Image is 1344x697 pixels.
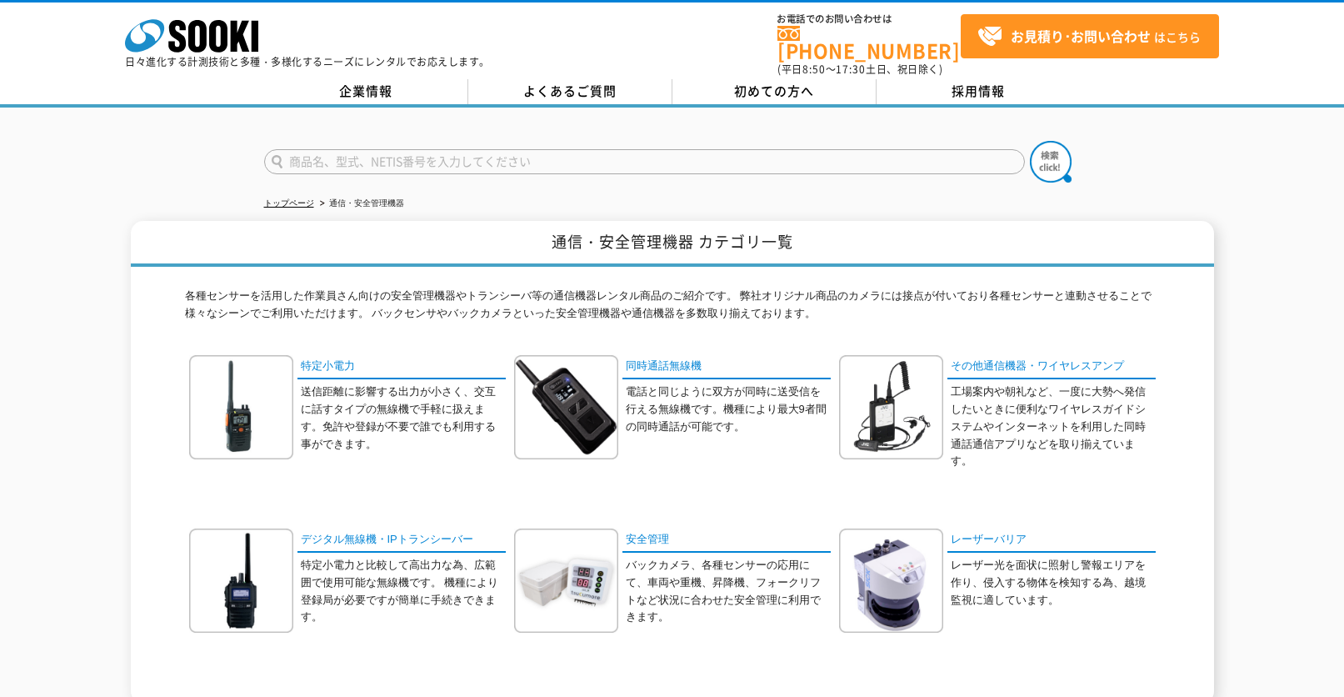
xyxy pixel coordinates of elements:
[131,221,1214,267] h1: 通信・安全管理機器 カテゴリ一覧
[264,79,468,104] a: 企業情報
[514,355,618,459] img: 同時通話無線機
[1011,26,1151,46] strong: お見積り･お問い合わせ
[672,79,877,104] a: 初めての方へ
[468,79,672,104] a: よくあるご質問
[264,198,314,208] a: トップページ
[777,14,961,24] span: お電話でのお問い合わせは
[297,355,506,379] a: 特定小電力
[626,557,831,626] p: バックカメラ、各種センサーの応用にて、車両や重機、昇降機、フォークリフトなど状況に合わせた安全管理に利用できます。
[947,355,1156,379] a: その他通信機器・ワイヤレスアンプ
[777,62,942,77] span: (平日 ～ 土日、祝日除く)
[622,355,831,379] a: 同時通話無線機
[297,529,506,553] a: デジタル無線機・IPトランシーバー
[947,529,1156,553] a: レーザーバリア
[951,384,1156,470] p: 工場案内や朝礼など、一度に大勢へ発信したいときに便利なワイヤレスガイドシステムやインターネットを利用した同時通話通信アプリなどを取り揃えています。
[839,355,943,459] img: その他通信機器・ワイヤレスアンプ
[951,557,1156,609] p: レーザー光を面状に照射し警報エリアを作り、侵入する物体を検知する為、越境監視に適しています。
[961,14,1219,58] a: お見積り･お問い合わせはこちら
[301,384,506,453] p: 送信距離に影響する出力が小さく、交互に話すタイプの無線機で手軽に扱えます。免許や登録が不要で誰でも利用する事ができます。
[189,355,293,459] img: 特定小電力
[839,529,943,633] img: レーザーバリア
[264,149,1025,174] input: 商品名、型式、NETIS番号を入力してください
[802,62,826,77] span: 8:50
[185,288,1160,331] p: 各種センサーを活用した作業員さん向けの安全管理機器やトランシーバ等の通信機器レンタル商品のご紹介です。 弊社オリジナル商品のカメラには接点が付いており各種センサーと連動させることで様々なシーンで...
[977,24,1201,49] span: はこちら
[301,557,506,626] p: 特定小電力と比較して高出力な為、広範囲で使用可能な無線機です。 機種により登録局が必要ですが簡単に手続きできます。
[125,57,490,67] p: 日々進化する計測技術と多種・多様化するニーズにレンタルでお応えします。
[734,82,814,100] span: 初めての方へ
[189,529,293,633] img: デジタル無線機・IPトランシーバー
[626,384,831,435] p: 電話と同じように双方が同時に送受信を行える無線機です。機種により最大9者間の同時通話が可能です。
[514,529,618,633] img: 安全管理
[777,26,961,60] a: [PHONE_NUMBER]
[1030,141,1072,183] img: btn_search.png
[622,529,831,553] a: 安全管理
[877,79,1081,104] a: 採用情報
[836,62,866,77] span: 17:30
[317,195,404,213] li: 通信・安全管理機器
